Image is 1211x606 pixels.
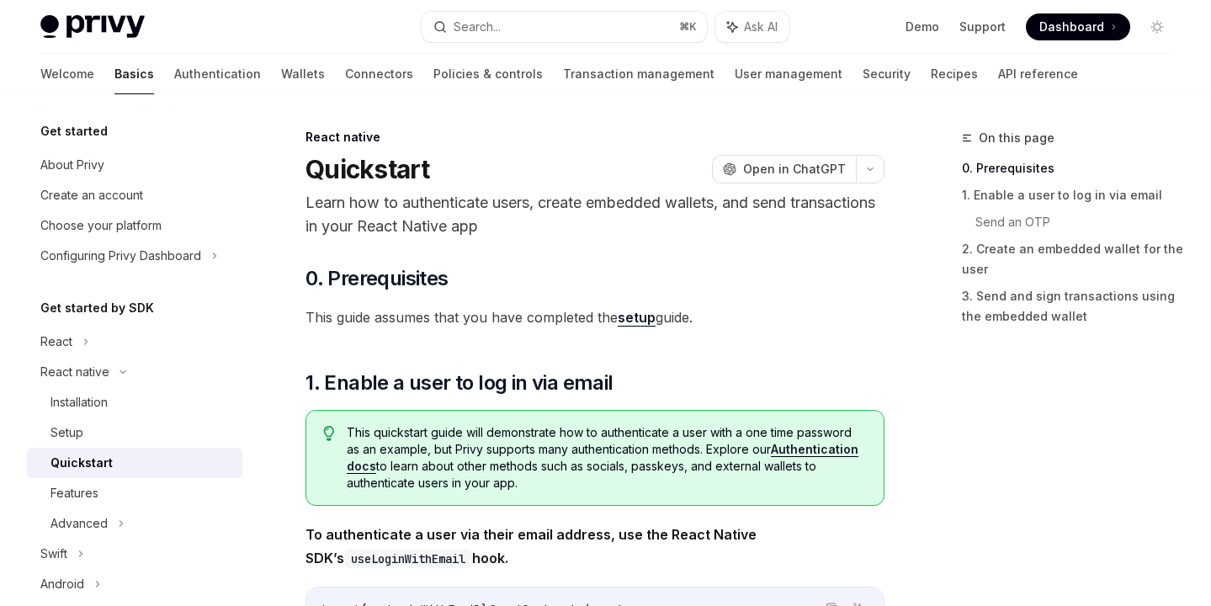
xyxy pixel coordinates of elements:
a: setup [618,309,656,327]
div: Features [50,483,98,503]
div: About Privy [40,155,104,175]
a: Policies & controls [433,54,543,94]
div: Create an account [40,185,143,205]
h5: Get started by SDK [40,298,154,318]
div: React [40,332,72,352]
a: Connectors [345,54,413,94]
a: 2. Create an embedded wallet for the user [962,236,1184,283]
a: User management [735,54,842,94]
button: Ask AI [715,12,789,42]
a: Wallets [281,54,325,94]
h1: Quickstart [305,154,430,184]
div: React native [40,362,109,382]
a: API reference [998,54,1078,94]
strong: To authenticate a user via their email address, use the React Native SDK’s hook. [305,526,757,566]
a: Welcome [40,54,94,94]
p: Learn how to authenticate users, create embedded wallets, and send transactions in your React Nat... [305,191,884,238]
span: ⌘ K [679,20,697,34]
button: Toggle dark mode [1144,13,1171,40]
a: Basics [114,54,154,94]
a: Demo [906,19,939,35]
span: Ask AI [744,19,778,35]
span: Open in ChatGPT [743,161,846,178]
span: 1. Enable a user to log in via email [305,369,613,396]
div: Swift [40,544,67,564]
span: Dashboard [1039,19,1104,35]
div: React native [305,129,884,146]
a: Quickstart [27,448,242,478]
a: Dashboard [1026,13,1130,40]
div: Configuring Privy Dashboard [40,246,201,266]
div: Android [40,574,84,594]
button: Open in ChatGPT [712,155,856,183]
a: Support [959,19,1006,35]
span: 0. Prerequisites [305,265,448,292]
div: Choose your platform [40,215,162,236]
a: About Privy [27,150,242,180]
a: 0. Prerequisites [962,155,1184,182]
a: Create an account [27,180,242,210]
div: Installation [50,392,108,412]
a: Choose your platform [27,210,242,241]
div: Setup [50,423,83,443]
svg: Tip [323,426,335,441]
code: useLoginWithEmail [344,550,472,568]
div: Quickstart [50,453,113,473]
a: Recipes [931,54,978,94]
a: Security [863,54,911,94]
a: 1. Enable a user to log in via email [962,182,1184,209]
div: Search... [454,17,501,37]
span: On this page [979,128,1054,148]
span: This guide assumes that you have completed the guide. [305,306,884,329]
button: Search...⌘K [422,12,707,42]
h5: Get started [40,121,108,141]
span: This quickstart guide will demonstrate how to authenticate a user with a one time password as an ... [347,424,867,492]
img: light logo [40,15,145,39]
a: Authentication [174,54,261,94]
a: 3. Send and sign transactions using the embedded wallet [962,283,1184,330]
div: Advanced [50,513,108,534]
a: Setup [27,417,242,448]
a: Features [27,478,242,508]
a: Send an OTP [975,209,1184,236]
a: Installation [27,387,242,417]
a: Transaction management [563,54,714,94]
